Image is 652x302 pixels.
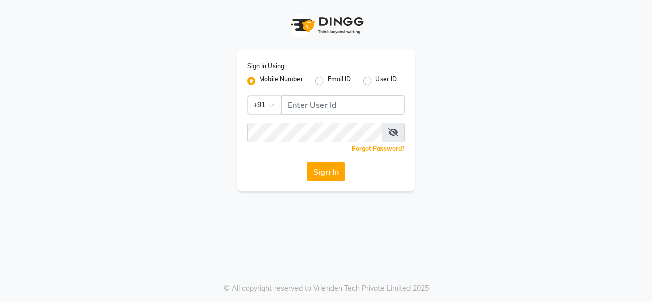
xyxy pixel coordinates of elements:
[328,75,351,87] label: Email ID
[247,62,286,71] label: Sign In Using:
[352,145,405,152] a: Forgot Password?
[285,10,367,40] img: logo1.svg
[247,123,382,142] input: Username
[281,95,405,115] input: Username
[307,162,345,181] button: Sign In
[375,75,397,87] label: User ID
[259,75,303,87] label: Mobile Number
